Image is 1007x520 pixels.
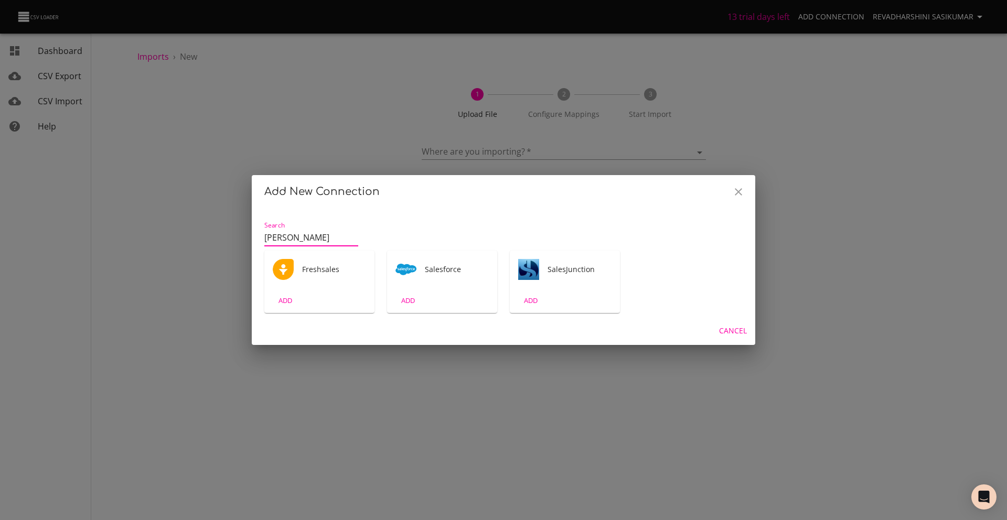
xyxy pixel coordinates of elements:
span: Salesforce [425,264,489,275]
button: ADD [391,292,425,309]
div: Open Intercom Messenger [971,484,997,510]
h2: Add New Connection [264,183,743,200]
span: Cancel [719,324,747,338]
button: ADD [269,292,302,309]
div: Tool [518,259,539,280]
span: ADD [517,295,545,307]
div: Tool [395,259,416,280]
span: Freshsales [302,264,366,275]
button: Close [726,179,751,204]
span: ADD [271,295,299,307]
img: Freshsales [273,259,294,280]
img: SalesJunction [518,259,539,280]
label: Search [264,222,285,229]
div: Tool [273,259,294,280]
span: ADD [394,295,422,307]
button: Cancel [715,321,751,341]
button: ADD [514,292,548,309]
span: SalesJunction [548,264,612,275]
img: Salesforce [395,259,416,280]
